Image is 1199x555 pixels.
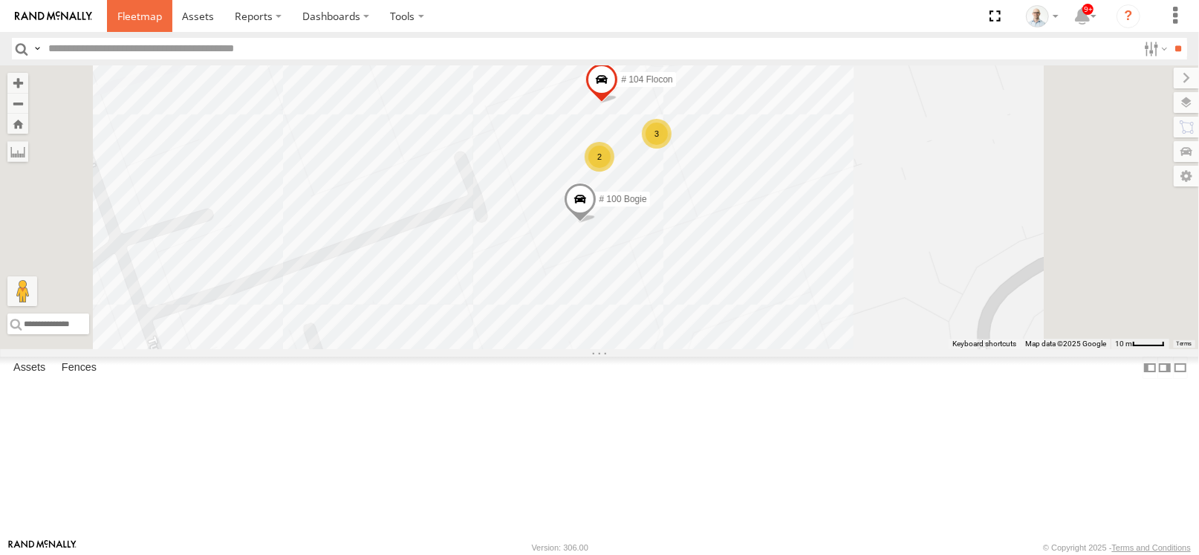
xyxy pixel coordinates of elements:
button: Zoom out [7,93,28,114]
span: Map data ©2025 Google [1025,340,1106,348]
div: Kurt Byers [1021,5,1064,27]
div: Version: 306.00 [532,543,588,552]
label: Hide Summary Table [1173,357,1188,378]
label: Assets [6,357,53,378]
span: # 104 Flocon [621,74,672,85]
a: Visit our Website [8,540,77,555]
label: Fences [54,357,104,378]
div: © Copyright 2025 - [1043,543,1191,552]
i: ? [1117,4,1140,28]
a: Terms (opens in new tab) [1177,341,1192,347]
span: # 100 Bogie [599,195,647,205]
button: Zoom in [7,73,28,93]
div: 3 [642,119,672,149]
span: 10 m [1115,340,1132,348]
button: Map Scale: 10 m per 40 pixels [1111,339,1169,349]
label: Measure [7,141,28,162]
div: 2 [585,142,614,172]
label: Search Filter Options [1138,38,1170,59]
label: Map Settings [1174,166,1199,186]
img: rand-logo.svg [15,11,92,22]
button: Keyboard shortcuts [952,339,1016,349]
button: Drag Pegman onto the map to open Street View [7,276,37,306]
button: Zoom Home [7,114,28,134]
a: Terms and Conditions [1112,543,1191,552]
label: Search Query [31,38,43,59]
label: Dock Summary Table to the Right [1157,357,1172,378]
label: Dock Summary Table to the Left [1143,357,1157,378]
